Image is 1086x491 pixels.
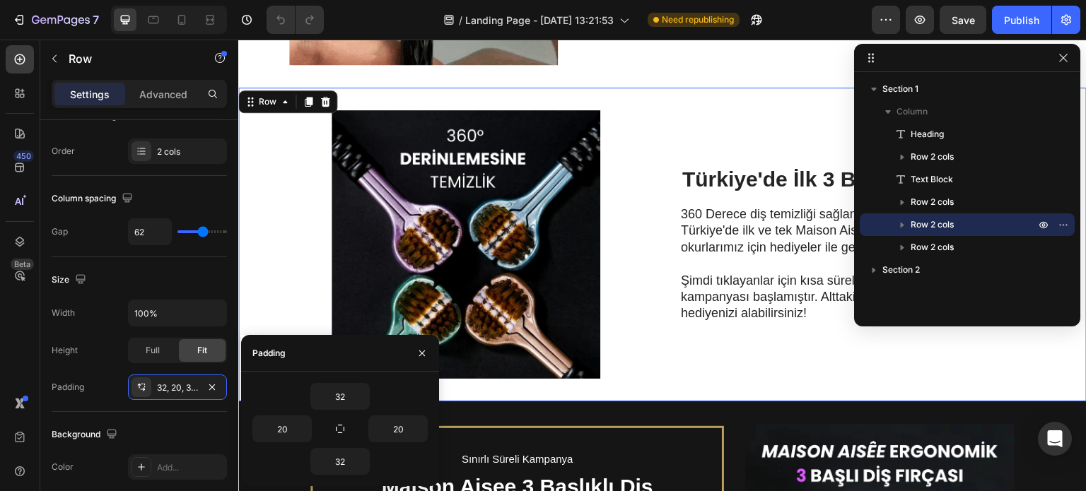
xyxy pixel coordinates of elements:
p: 7 [93,11,99,28]
button: Publish [992,6,1051,34]
span: Need republishing [662,13,734,26]
input: Auto [253,416,311,442]
div: Undo/Redo [267,6,324,34]
iframe: To enrich screen reader interactions, please activate Accessibility in Grammarly extension settings [238,40,1086,491]
p: 360 Derece diş temizliği sağlamak artık mümkün. Türkiye'de ilk ve tek Maison Aisee 3 Başlıklı Diş... [443,167,760,216]
button: 7 [6,6,105,34]
span: Row 2 cols [911,218,954,232]
span: Fit [197,344,207,357]
p: Advanced [139,87,187,102]
p: Settings [70,87,110,102]
input: Auto [311,384,369,409]
div: 32, 20, 32, 20 [157,381,198,394]
span: / [459,13,462,28]
div: Beta [11,259,34,270]
div: Background [52,425,120,444]
span: Column [897,105,928,119]
div: Row [18,56,41,69]
div: 450 [13,150,34,162]
span: Full [146,344,160,357]
div: Add... [157,461,223,474]
span: Heading [911,127,944,141]
p: Şimdi tıklayanlar için kısa süreli olarak 1 Alana 1 Hediye kampanyası başlamıştır. Alttaki butona... [443,233,760,283]
div: Size [52,271,89,290]
span: Landing Page - [DATE] 13:21:53 [465,13,614,28]
p: Sınırlı Süreli Kampanya [110,413,448,427]
input: Auto [129,300,226,326]
div: 2 cols [157,146,223,158]
input: Auto [129,219,171,244]
div: Width [52,307,75,319]
h2: Türkiye'de İlk 3 Başlıklı Diş Fırçası [443,126,791,154]
div: Publish [1004,13,1039,28]
span: Section 1 [882,82,918,96]
div: Color [52,461,74,473]
h2: Maison Aisee 3 Başlıklı Diş Fırçası [108,433,450,487]
input: Auto [311,449,369,474]
div: Padding [52,381,84,394]
span: Row 2 cols [911,195,954,209]
div: Gap [52,225,68,238]
div: Order [52,145,75,158]
span: Section 2 [882,263,920,277]
input: Auto [369,416,427,442]
div: Column spacing [52,189,136,208]
div: Padding [252,347,286,360]
span: Save [952,14,975,26]
div: Height [52,344,78,357]
span: Row 2 cols [911,150,954,164]
span: Text Block [911,172,953,187]
div: Open Intercom Messenger [1038,422,1072,456]
p: Row [69,50,189,67]
button: Save [940,6,986,34]
span: Row 2 cols [911,240,954,254]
